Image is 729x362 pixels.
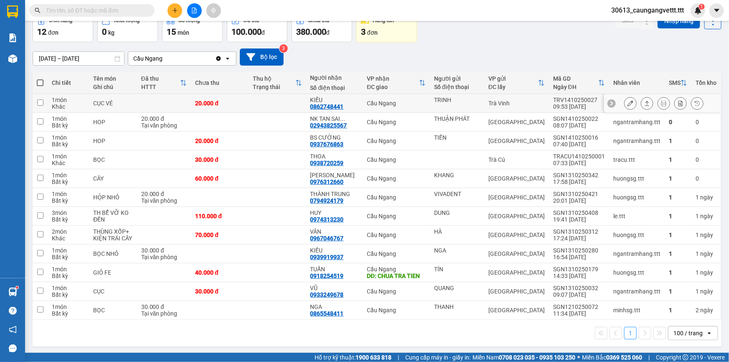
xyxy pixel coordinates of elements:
[488,288,545,295] div: [GEOGRAPHIC_DATA]
[310,115,359,122] div: NK TAN SAI GON
[310,273,344,279] div: 0918254519
[310,172,359,178] div: DIỆU HẠNH
[553,247,605,254] div: SGN1310250280
[227,12,287,42] button: Đã thu100.000đ
[310,178,344,185] div: 0976312660
[211,8,216,13] span: aim
[488,232,545,238] div: [GEOGRAPHIC_DATA]
[52,266,85,273] div: 1 món
[54,7,139,26] div: [GEOGRAPHIC_DATA]
[195,288,244,295] div: 30.000 đ
[296,27,326,37] span: 380.000
[434,247,480,254] div: NGA
[499,354,575,361] strong: 0708 023 035 - 0935 103 250
[700,194,713,201] span: ngày
[52,216,85,223] div: Bất kỳ
[178,29,189,36] span: món
[310,303,359,310] div: NGA
[549,72,609,94] th: Toggle SortBy
[553,115,605,122] div: SGN1410250022
[52,285,85,291] div: 1 món
[367,138,426,144] div: Cầu Ngang
[553,178,605,185] div: 17:58 [DATE]
[97,12,158,42] button: Khối lượng0kg
[16,286,18,289] sup: 1
[669,175,687,182] div: 1
[93,119,132,125] div: HOP
[434,266,480,273] div: TÍN
[310,285,359,291] div: VŨ
[696,194,716,201] div: 1
[93,138,132,144] div: HOP
[488,213,545,219] div: [GEOGRAPHIC_DATA]
[696,79,716,86] div: Tồn kho
[310,153,359,160] div: THOA
[577,356,580,359] span: ⚪️
[141,122,187,129] div: Tại văn phòng
[7,7,48,27] div: Cầu Ngang
[553,172,605,178] div: SGN1310250342
[434,75,480,82] div: Người gửi
[434,97,480,103] div: TRINH
[52,209,85,216] div: 3 món
[52,172,85,178] div: 1 món
[700,288,713,295] span: ngày
[93,75,132,82] div: Tên món
[624,327,637,339] button: 1
[310,141,344,148] div: 0937676863
[93,175,132,182] div: CÂY
[613,156,660,163] div: tracu.ttt
[553,228,605,235] div: SGN1310250312
[52,247,85,254] div: 1 món
[310,254,344,260] div: 0939919937
[326,29,330,36] span: đ
[310,209,359,216] div: HUY
[279,44,288,53] sup: 3
[356,354,391,361] strong: 1900 633 818
[696,232,716,238] div: 1
[700,232,713,238] span: ngày
[613,194,660,201] div: huongsg.ttt
[54,26,139,36] div: HIỆP
[613,250,660,257] div: ngantramhang.ttt
[553,122,605,129] div: 08:07 [DATE]
[52,115,85,122] div: 1 món
[367,194,426,201] div: Cầu Ngang
[33,52,124,65] input: Select a date range.
[488,138,545,144] div: [GEOGRAPHIC_DATA]
[367,266,426,273] div: Cầu Ngang
[310,235,344,242] div: 0967046767
[665,72,691,94] th: Toggle SortBy
[8,288,17,296] img: warehouse-icon
[363,72,430,94] th: Toggle SortBy
[613,307,660,314] div: minhsg.ttt
[488,250,545,257] div: [GEOGRAPHIC_DATA]
[137,72,191,94] th: Toggle SortBy
[700,213,713,219] span: ngày
[669,232,687,238] div: 1
[669,250,687,257] div: 1
[613,138,660,144] div: ngantramhang.ttt
[141,254,187,260] div: Tại văn phòng
[669,194,687,201] div: 1
[133,54,163,63] div: Cầu Ngang
[669,79,681,86] div: SMS
[141,310,187,317] div: Tại văn phòng
[52,160,85,166] div: Khác
[162,12,223,42] button: Số lượng15món
[553,103,605,110] div: 09:53 [DATE]
[606,354,642,361] strong: 0369 525 060
[700,250,713,257] span: ngày
[582,353,642,362] span: Miền Bắc
[292,12,352,42] button: Chưa thu380.000đ
[310,97,359,103] div: KIỀU
[553,97,605,103] div: TRV1410250027
[367,119,426,125] div: Cầu Ngang
[310,74,359,81] div: Người nhận
[93,100,132,107] div: CỤC VÉ
[696,307,716,314] div: 2
[163,54,164,63] input: Selected Cầu Ngang.
[613,79,660,86] div: Nhân viên
[553,84,598,90] div: Ngày ĐH
[141,84,180,90] div: HTTT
